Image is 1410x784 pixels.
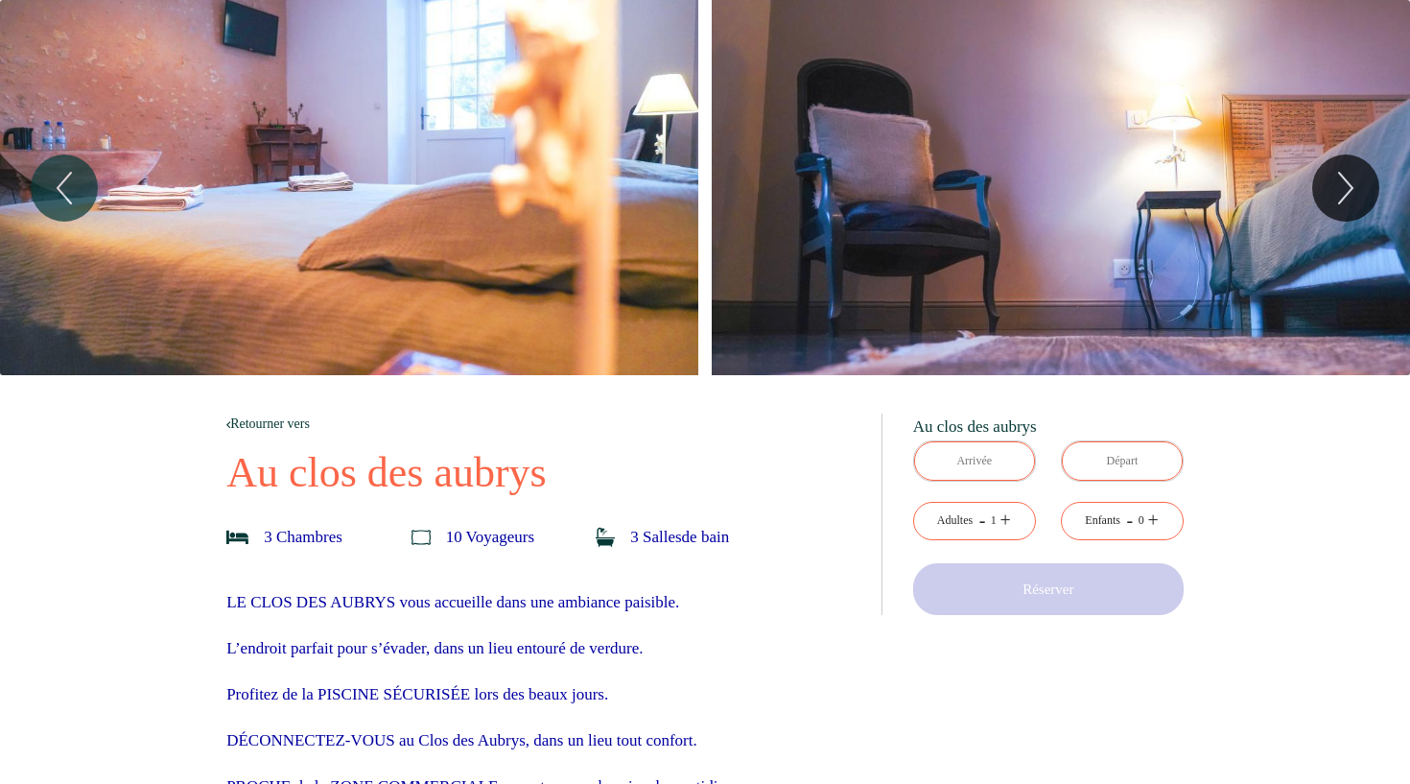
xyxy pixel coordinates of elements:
p: DÉCONNECTEZ-VOUS au Clos des Aubrys, dans un lieu tout confort. [226,727,856,754]
img: guests [411,528,431,547]
div: Adultes [937,511,973,530]
p: 3 Salle de bain [630,524,729,551]
span: s [528,528,534,546]
a: - [979,506,986,535]
input: Départ [1062,441,1183,481]
a: - [1127,506,1134,535]
a: + [1000,506,1011,535]
p: Profitez de la PISCINE SÉCURISÉE lors des beaux jours. [226,681,856,708]
div: 0 [1136,511,1145,530]
a: Retourner vers [226,414,856,435]
input: Arrivée [914,441,1035,481]
button: Next [1312,154,1379,222]
a: + [1147,506,1158,535]
div: Enfants [1085,511,1120,530]
p: Au clos des aubrys [913,414,1184,440]
p: Au clos des aubrys [226,449,856,497]
p: Réserver [920,578,1177,601]
p: 3 Chambre [264,524,342,551]
p: L’endroit parfait pour s’évader, dans un lieu entouré de verdure. [226,635,856,662]
p: LE CLOS DES AUBRYS vous accueille dans une ambiance paisible. [226,589,856,616]
span: s [675,528,682,546]
button: Réserver [913,563,1184,615]
p: 10 Voyageur [446,524,534,551]
div: 1 [989,511,999,530]
button: Previous [31,154,98,222]
span: s [336,528,342,546]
